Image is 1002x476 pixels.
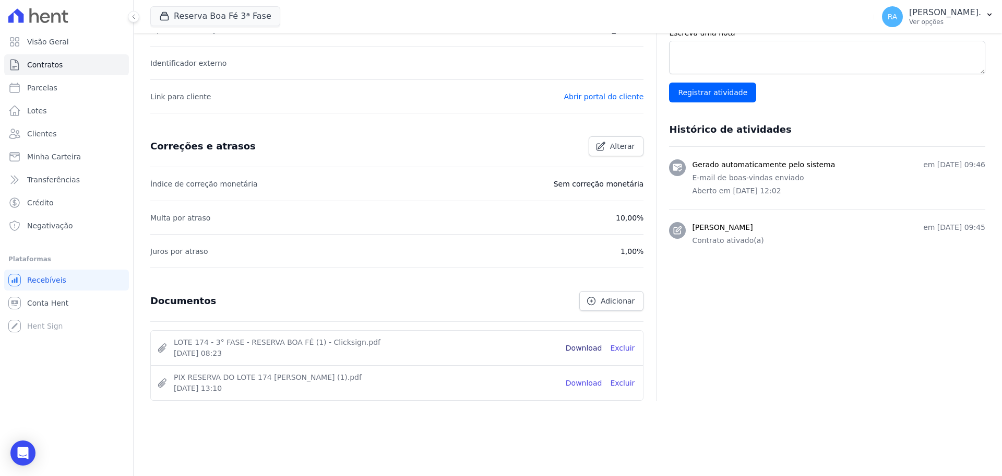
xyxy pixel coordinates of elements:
span: Minha Carteira [27,152,81,162]
span: Negativação [27,220,73,231]
span: Adicionar [601,296,635,306]
span: Conta Hent [27,298,68,308]
p: Ver opções [909,18,981,26]
a: Excluir [610,343,635,354]
a: Crédito [4,192,129,213]
p: 1,00% [621,245,643,258]
h3: Documentos [150,295,216,307]
a: Contratos [4,54,129,75]
p: Índice de correção monetária [150,178,258,190]
span: Recebíveis [27,275,66,285]
a: Parcelas [4,77,129,98]
a: Adicionar [579,291,643,311]
p: Multa por atraso [150,212,210,224]
a: Excluir [610,378,635,389]
a: Negativação [4,215,129,236]
span: [DATE] 08:23 [174,348,557,359]
p: Aberto em [DATE] 12:02 [692,185,985,196]
p: em [DATE] 09:45 [923,222,985,233]
span: Alterar [610,141,635,152]
span: LOTE 174 - 3° FASE - RESERVA BOA FÉ (1) - Clicksign.pdf [174,337,557,348]
p: [PERSON_NAME]. [909,7,981,18]
span: Transferências [27,175,80,185]
button: RA [PERSON_NAME]. Ver opções [874,2,1002,31]
p: em [DATE] 09:46 [923,159,985,170]
span: Clientes [27,129,56,139]
input: Registrar atividade [669,83,756,102]
p: Link para cliente [150,90,211,103]
p: 10,00% [616,212,643,224]
a: Download [566,378,602,389]
a: Visão Geral [4,31,129,52]
div: Plataformas [8,253,125,265]
span: Lotes [27,106,47,116]
p: Sem correção monetária [554,178,644,190]
a: Minha Carteira [4,146,129,167]
a: Clientes [4,123,129,144]
h3: Correções e atrasos [150,140,256,153]
span: Parcelas [27,83,57,93]
span: Crédito [27,198,54,208]
span: [DATE] 13:10 [174,383,557,394]
span: Visão Geral [27,37,69,47]
a: Download [566,343,602,354]
h3: [PERSON_NAME] [692,222,753,233]
a: Alterar [589,136,644,156]
h3: Histórico de atividades [669,123,791,136]
a: Lotes [4,100,129,121]
p: E-mail de boas-vindas enviado [692,172,985,183]
a: Transferências [4,169,129,190]
h3: Gerado automaticamente pelo sistema [692,159,835,170]
a: Recebíveis [4,270,129,291]
p: Identificador externo [150,57,226,69]
p: Contrato ativado(a) [692,235,985,246]
button: Reserva Boa Fé 3ª Fase [150,6,280,26]
span: PIX RESERVA DO LOTE 174 [PERSON_NAME] (1).pdf [174,372,557,383]
div: Open Intercom Messenger [10,440,35,466]
a: Conta Hent [4,293,129,314]
span: RA [888,13,898,20]
span: Contratos [27,60,63,70]
a: Abrir portal do cliente [564,92,643,101]
p: Juros por atraso [150,245,208,258]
